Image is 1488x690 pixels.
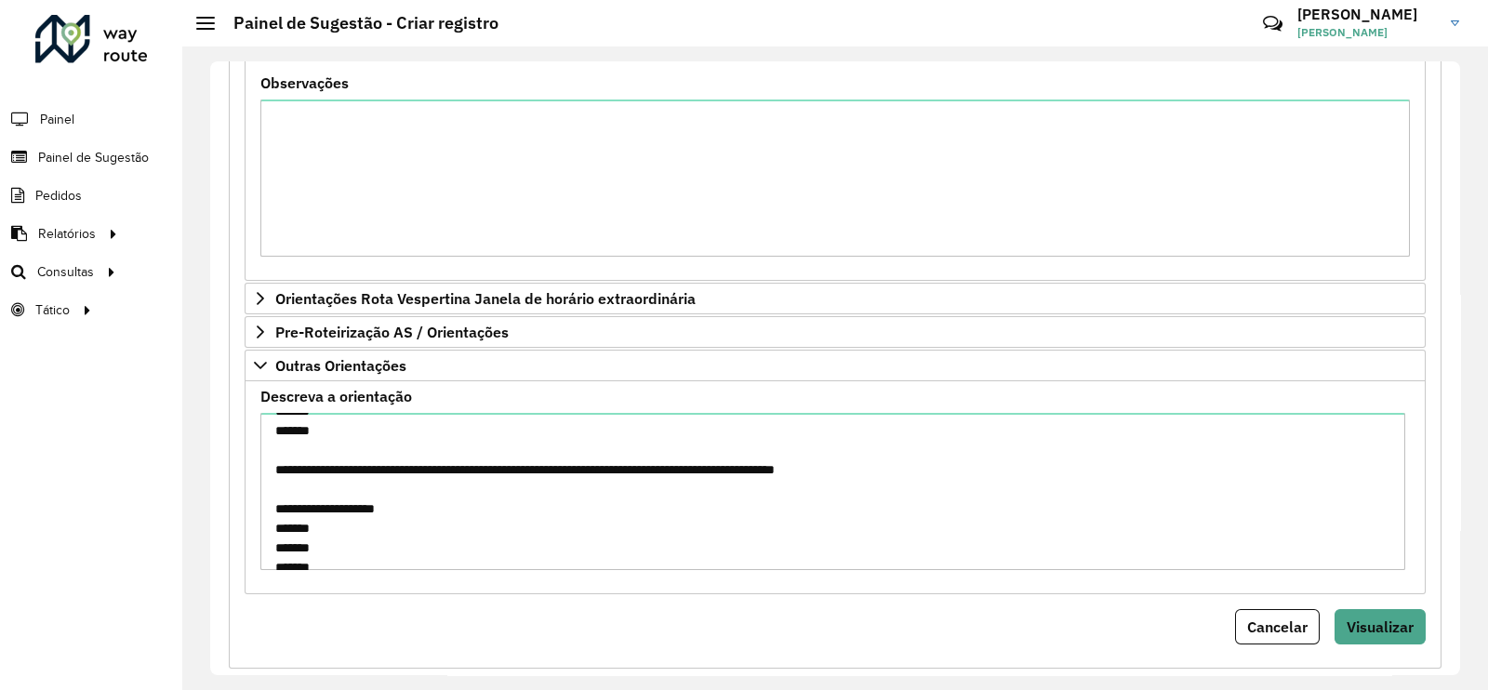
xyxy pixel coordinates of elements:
[245,381,1426,594] div: Outras Orientações
[38,224,96,244] span: Relatórios
[245,316,1426,348] a: Pre-Roteirização AS / Orientações
[275,325,509,339] span: Pre-Roteirização AS / Orientações
[1253,4,1293,44] a: Contato Rápido
[260,385,412,407] label: Descreva a orientação
[1235,609,1320,644] button: Cancelar
[1347,617,1414,636] span: Visualizar
[275,358,406,373] span: Outras Orientações
[37,262,94,282] span: Consultas
[275,291,696,306] span: Orientações Rota Vespertina Janela de horário extraordinária
[1297,6,1437,23] h3: [PERSON_NAME]
[215,13,498,33] h2: Painel de Sugestão - Criar registro
[35,186,82,206] span: Pedidos
[35,300,70,320] span: Tático
[1297,24,1437,41] span: [PERSON_NAME]
[1247,617,1308,636] span: Cancelar
[245,283,1426,314] a: Orientações Rota Vespertina Janela de horário extraordinária
[260,72,349,94] label: Observações
[1335,609,1426,644] button: Visualizar
[38,148,149,167] span: Painel de Sugestão
[40,110,74,129] span: Painel
[245,350,1426,381] a: Outras Orientações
